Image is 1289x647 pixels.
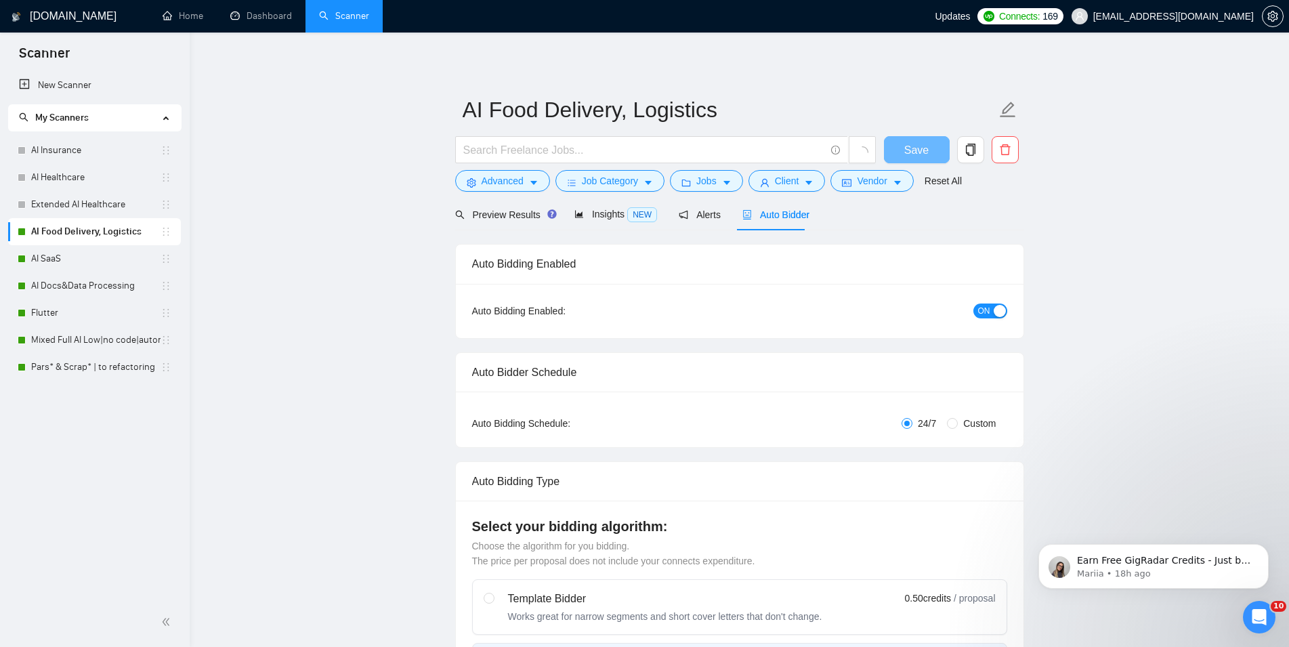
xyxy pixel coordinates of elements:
[643,178,653,188] span: caret-down
[857,173,887,188] span: Vendor
[582,173,638,188] span: Job Category
[935,11,970,22] span: Updates
[1262,11,1284,22] a: setting
[161,615,175,629] span: double-left
[31,245,161,272] a: AI SaaS
[1243,601,1275,633] iframe: Intercom live chat
[31,272,161,299] a: AI Docs&Data Processing
[681,178,691,188] span: folder
[230,10,292,22] a: dashboardDashboard
[163,10,203,22] a: homeHome
[31,354,161,381] a: Pars* & Scrap* | to refactoring
[574,209,584,219] span: area-chart
[8,72,181,99] li: New Scanner
[742,210,752,220] span: robot
[472,462,1007,501] div: Auto Bidding Type
[842,178,851,188] span: idcard
[856,146,868,159] span: loading
[679,209,721,220] span: Alerts
[31,327,161,354] a: Mixed Full AI Low|no code|automations
[8,299,181,327] li: Flutter
[161,362,171,373] span: holder
[31,137,161,164] a: AI Insurance
[529,178,538,188] span: caret-down
[555,170,664,192] button: barsJob Categorycaret-down
[999,9,1040,24] span: Connects:
[472,304,650,318] div: Auto Bidding Enabled:
[742,209,809,220] span: Auto Bidder
[31,218,161,245] a: AI Food Delivery, Logistics
[546,208,558,220] div: Tooltip anchor
[161,199,171,210] span: holder
[670,170,743,192] button: folderJobscaret-down
[508,610,822,623] div: Works great for narrow segments and short cover letters that don't change.
[893,178,902,188] span: caret-down
[455,209,553,220] span: Preview Results
[319,10,369,22] a: searchScanner
[8,354,181,381] li: Pars* & Scrap* | to refactoring
[8,245,181,272] li: AI SaaS
[775,173,799,188] span: Client
[8,218,181,245] li: AI Food Delivery, Logistics
[161,145,171,156] span: holder
[904,142,929,159] span: Save
[912,416,942,431] span: 24/7
[999,101,1017,119] span: edit
[31,164,161,191] a: AI Healthcare
[455,170,550,192] button: settingAdvancedcaret-down
[463,93,996,127] input: Scanner name...
[1018,516,1289,610] iframe: Intercom notifications message
[1271,601,1286,612] span: 10
[19,112,28,122] span: search
[482,173,524,188] span: Advanced
[472,353,1007,392] div: Auto Bidder Schedule
[472,541,755,566] span: Choose the algorithm for you bidding. The price per proposal does not include your connects expen...
[627,207,657,222] span: NEW
[958,416,1001,431] span: Custom
[567,178,576,188] span: bars
[8,191,181,218] li: Extended AI Healthcare
[8,137,181,164] li: AI Insurance
[8,164,181,191] li: AI Healthcare
[1263,11,1283,22] span: setting
[925,173,962,188] a: Reset All
[830,170,913,192] button: idcardVendorcaret-down
[35,112,89,123] span: My Scanners
[472,245,1007,283] div: Auto Bidding Enabled
[958,144,984,156] span: copy
[954,591,995,605] span: / proposal
[905,591,951,606] span: 0.50 credits
[978,304,990,318] span: ON
[472,517,1007,536] h4: Select your bidding algorithm:
[679,210,688,220] span: notification
[1042,9,1057,24] span: 169
[984,11,994,22] img: upwork-logo.png
[748,170,826,192] button: userClientcaret-down
[463,142,825,159] input: Search Freelance Jobs...
[31,299,161,327] a: Flutter
[161,253,171,264] span: holder
[722,178,732,188] span: caret-down
[472,416,650,431] div: Auto Bidding Schedule:
[8,327,181,354] li: Mixed Full AI Low|no code|automations
[31,191,161,218] a: Extended AI Healthcare
[831,146,840,154] span: info-circle
[696,173,717,188] span: Jobs
[508,591,822,607] div: Template Bidder
[161,280,171,291] span: holder
[957,136,984,163] button: copy
[1075,12,1084,21] span: user
[161,226,171,237] span: holder
[19,72,170,99] a: New Scanner
[161,308,171,318] span: holder
[455,210,465,220] span: search
[467,178,476,188] span: setting
[8,272,181,299] li: AI Docs&Data Processing
[19,112,89,123] span: My Scanners
[992,136,1019,163] button: delete
[804,178,813,188] span: caret-down
[161,335,171,346] span: holder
